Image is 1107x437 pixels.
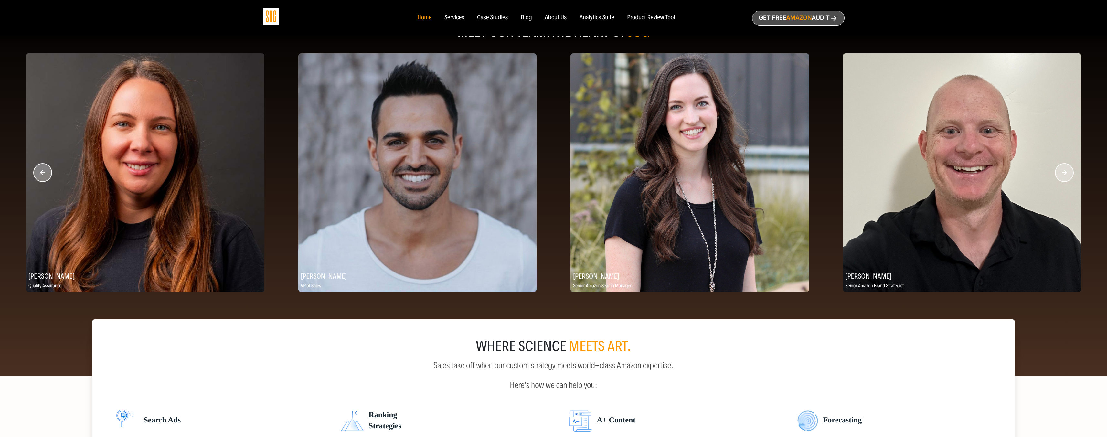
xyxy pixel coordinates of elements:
p: VP of Sales [298,282,537,290]
img: Rene Crandall, Senior Amazon Search Manager [570,53,809,292]
span: Forecasting [818,410,862,432]
h2: [PERSON_NAME] [843,270,1081,282]
p: Quality Assurance [26,282,264,290]
img: Sug [263,8,279,25]
img: Jeff Siddiqi, VP of Sales [298,53,537,292]
div: where science [108,340,999,353]
img: Search ads [797,410,818,432]
img: Search ads [112,410,138,432]
a: Get freeAmazonAudit [752,11,845,26]
img: Search ads [341,410,364,432]
img: Kortney Kay, Senior Amazon Brand Strategist [843,53,1081,292]
span: meets art. [569,338,631,355]
h2: [PERSON_NAME] [570,270,809,282]
a: Home [417,14,431,21]
span: A+ Content [592,410,636,432]
img: Viktoriia Komarova, Quality Assurance [26,53,264,292]
a: Product Review Tool [627,14,675,21]
span: Amazon [786,15,812,21]
a: Analytics Suite [580,14,614,21]
a: Services [444,14,464,21]
a: Case Studies [477,14,508,21]
p: Sales take off when our custom strategy meets world-class Amazon expertise. [108,361,999,370]
h2: [PERSON_NAME] [26,270,264,282]
span: Ranking Strategies [364,410,401,432]
h2: [PERSON_NAME] [298,270,537,282]
a: Blog [521,14,532,21]
span: Search Ads [138,410,181,432]
a: About Us [545,14,567,21]
p: Senior Amazon Search Manager [570,282,809,290]
p: Senior Amazon Brand Strategist [843,282,1081,290]
img: Search ads [569,410,592,432]
p: Here’s how we can help you: [108,375,999,390]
